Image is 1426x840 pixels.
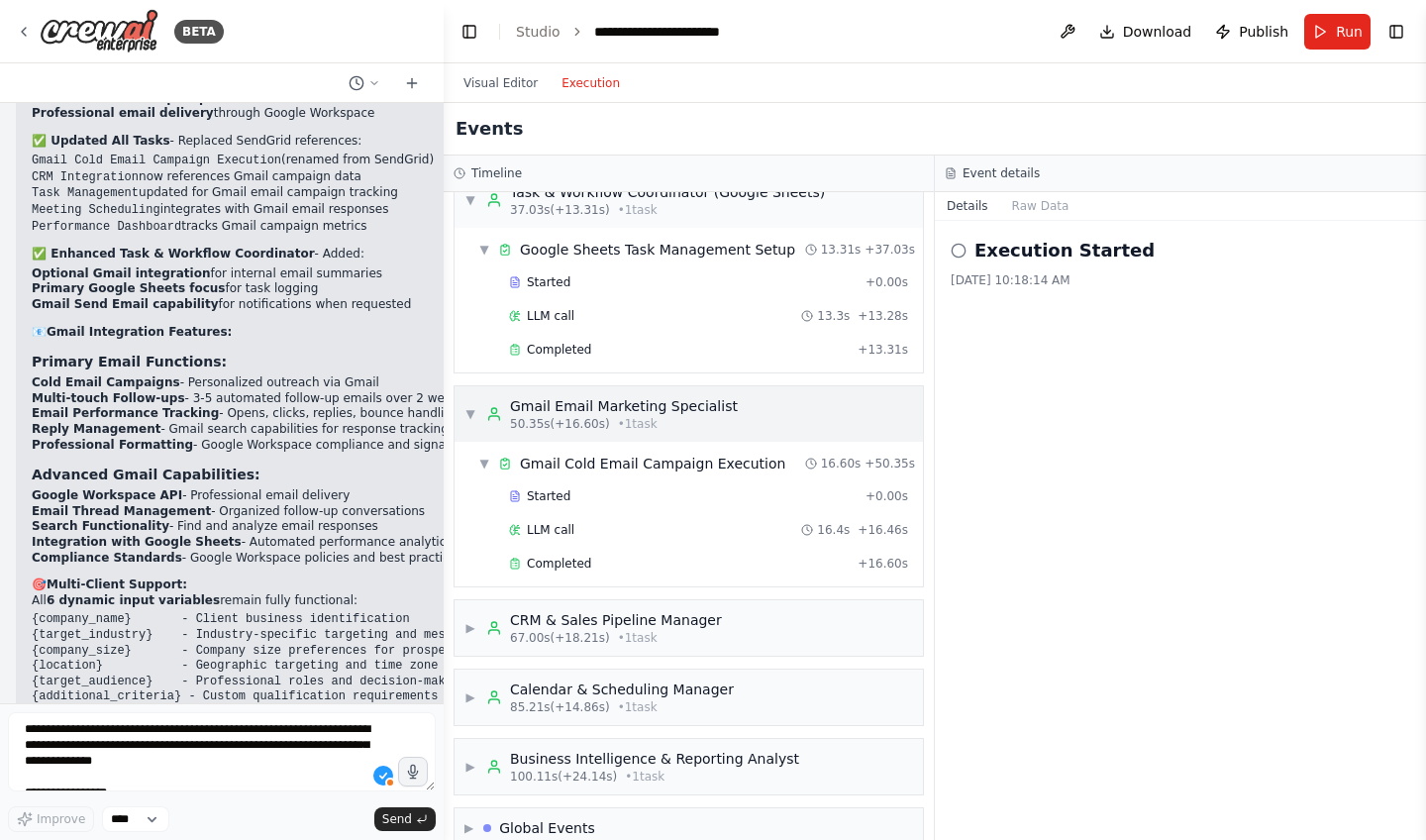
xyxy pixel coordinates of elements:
li: updated for Gmail email campaign tracking [32,185,502,202]
li: - Automated performance analytics [32,535,502,551]
span: ▶ [464,689,476,705]
strong: ✅ Updated All Tasks [32,134,170,148]
button: Send [374,807,436,831]
h2: 🎯 [32,577,502,593]
h2: Execution Started [974,237,1155,264]
div: Google Sheets Task Management Setup [520,240,795,260]
span: + 0.00s [866,274,908,290]
div: CRM & Sales Pipeline Manager [510,610,722,630]
span: Completed [527,556,591,572]
span: + 16.60s [858,556,908,572]
strong: Optional Gmail integration [32,266,210,280]
code: Task Management [32,186,139,200]
span: ▶ [464,759,476,775]
button: Details [935,192,1000,220]
span: • 1 task [618,202,658,218]
strong: Google Workspace API [32,488,182,502]
span: + 37.03s [865,242,915,258]
a: Studio [516,24,560,40]
strong: ✅ Enhanced Task & Workflow Coordinator [32,247,315,261]
button: Improve [8,806,94,832]
li: - Personalized outreach via Gmail [32,375,502,391]
li: for task logging [32,281,502,297]
strong: Professional email delivery [32,106,214,120]
strong: Primary Email Functions: [32,354,227,369]
span: Completed [527,342,591,358]
span: + 0.00s [866,488,908,504]
code: Performance Dashboard [32,220,181,234]
span: Started [527,488,570,504]
span: • 1 task [618,699,658,715]
strong: Search Functionality [32,519,169,533]
div: Task & Workflow Coordinator (Google Sheets) [510,182,825,202]
strong: Advanced Gmail Capabilities: [32,467,260,482]
h2: 📧 [32,325,502,341]
span: + 50.35s [865,456,915,472]
span: + 13.28s [858,308,908,324]
span: ▼ [478,242,490,258]
strong: Multi-touch Follow-ups [32,391,185,405]
li: - Find and analyze email responses [32,519,502,535]
img: Logo [40,9,158,53]
button: Show right sidebar [1382,18,1410,46]
button: Execution [550,71,632,95]
button: Raw Data [1000,192,1081,220]
li: for notifications when requested [32,297,502,313]
div: Global Events [499,818,595,838]
p: All remain fully functional: [32,593,502,609]
span: ▶ [464,620,476,636]
button: Visual Editor [452,71,550,95]
span: Publish [1239,22,1288,42]
div: BETA [174,20,224,44]
code: {company_name} - Client business identification {target_industry} - Industry-specific targeting a... [32,612,502,703]
strong: Compliance Standards [32,551,182,565]
strong: Professional Formatting [32,438,193,452]
strong: 6 dynamic input variables [47,593,220,607]
span: • 1 task [618,416,658,432]
li: tracks Gmail campaign metrics [32,219,502,236]
p: - Replaced SendGrid references: [32,134,502,150]
span: 100.11s (+24.14s) [510,769,617,785]
div: Business Intelligence & Reporting Analyst [510,749,799,769]
button: Run [1304,14,1371,50]
span: ▼ [464,406,476,422]
span: • 1 task [625,769,664,785]
strong: Gmail Send Email capability [32,297,219,311]
span: Download [1123,22,1192,42]
div: Gmail Email Marketing Specialist [510,396,738,416]
code: CRM Integration [32,170,139,184]
span: 13.31s [821,242,862,258]
li: - 3-5 automated follow-up emails over 2 weeks [32,391,502,407]
button: Start a new chat [396,71,428,95]
span: ▼ [478,456,490,472]
span: 37.03s (+13.31s) [510,202,610,218]
strong: Multi-Client Support: [47,577,187,591]
strong: Primary Google Sheets focus [32,281,226,295]
button: Download [1091,14,1200,50]
button: Switch to previous chat [341,71,388,95]
div: [DATE] 10:18:14 AM [951,272,1410,288]
code: Meeting Scheduling [32,203,160,217]
span: 16.60s [821,456,862,472]
nav: breadcrumb [516,22,764,42]
strong: Email Performance Tracking [32,406,219,420]
span: Run [1336,22,1363,42]
strong: Integration with Google Sheets [32,535,242,549]
div: Gmail Cold Email Campaign Execution [520,454,785,473]
span: ▶ [464,820,473,836]
strong: Multi-touch follow-up sequences [32,91,251,105]
li: through Google Workspace [32,106,502,122]
span: Improve [37,811,85,827]
span: 85.21s (+14.86s) [510,699,610,715]
li: integrates with Gmail email responses [32,202,502,219]
li: (renamed from SendGrid) [32,153,502,169]
li: - Professional email delivery [32,488,502,504]
code: Gmail Cold Email Campaign Execution [32,154,281,167]
span: 67.00s (+18.21s) [510,630,610,646]
span: LLM call [527,308,574,324]
li: - Opens, clicks, replies, bounce handling [32,406,502,422]
div: Calendar & Scheduling Manager [510,680,734,699]
button: Publish [1207,14,1296,50]
li: - Organized follow-up conversations [32,504,502,520]
h2: Events [456,115,523,143]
